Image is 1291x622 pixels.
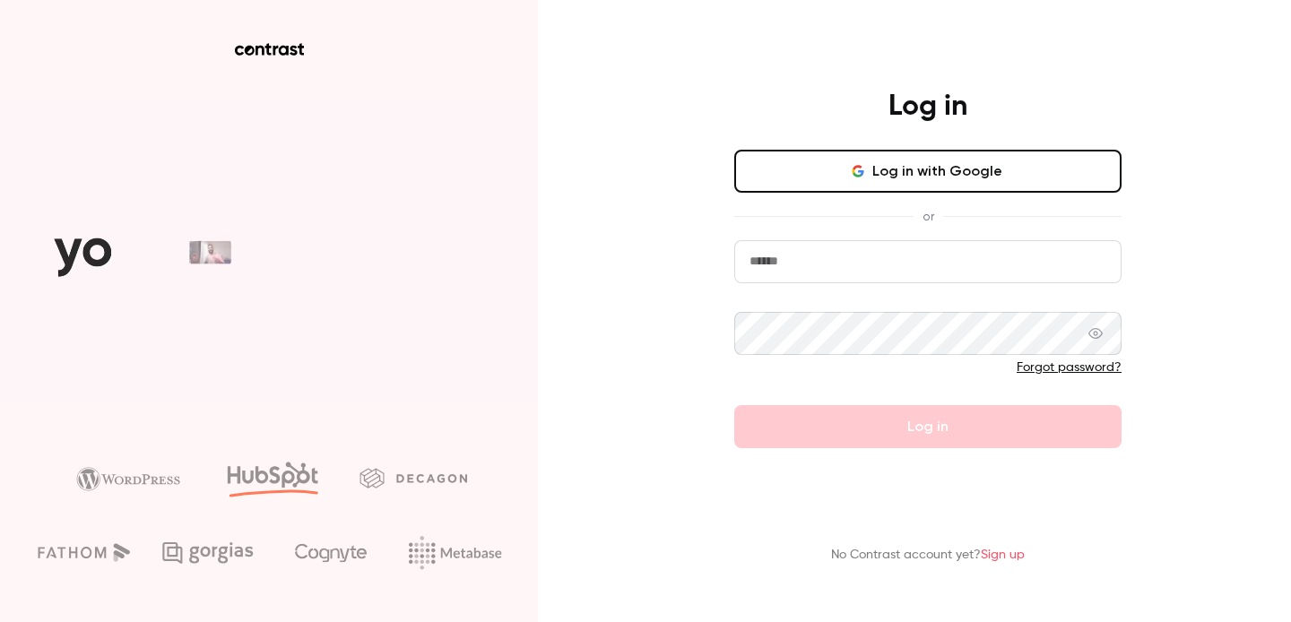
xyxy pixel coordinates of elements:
[1017,361,1122,374] a: Forgot password?
[914,207,943,226] span: or
[981,549,1025,561] a: Sign up
[360,468,467,488] img: decagon
[831,546,1025,565] p: No Contrast account yet?
[734,150,1122,193] button: Log in with Google
[888,89,967,125] h4: Log in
